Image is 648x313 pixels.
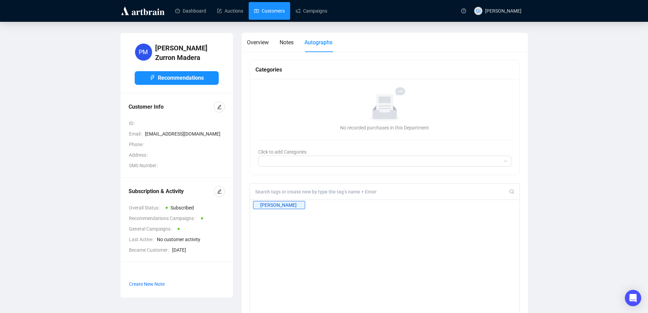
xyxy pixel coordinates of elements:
[129,279,165,289] button: Create New Note
[129,103,214,111] div: Customer Info
[129,120,138,127] span: ID
[158,74,204,82] span: Recommendations
[261,124,509,131] div: No recorded purchases in this Department
[258,149,306,155] span: Click to add Categories
[485,8,521,14] span: [PERSON_NAME]
[135,71,219,85] button: Recommendations
[461,9,466,13] span: question-circle
[304,39,332,46] span: Autographs
[296,2,327,20] a: Campaigns
[255,189,510,195] input: Search tags or create new by type the tag’s name + Enter
[129,130,145,138] span: Email
[129,151,151,159] span: Address
[129,215,198,222] span: Recommendations Campaigns
[157,236,225,243] span: No customer activity
[150,75,155,80] span: thunderbolt
[129,281,165,287] span: Create New Note
[170,205,194,210] span: Subscribed
[139,47,148,57] span: PM
[155,43,219,62] h4: [PERSON_NAME] Zurron Madera
[129,225,175,233] span: General Campaigns
[172,246,225,254] span: [DATE]
[476,7,481,15] span: GI
[129,204,163,212] span: Overall Status
[260,201,297,209] div: [PERSON_NAME]
[280,39,294,46] span: Notes
[129,162,161,169] span: SMS Number
[247,39,269,46] span: Overview
[175,2,206,20] a: Dashboard
[254,2,285,20] a: Customers
[217,189,222,194] span: edit
[145,130,225,138] span: [EMAIL_ADDRESS][DOMAIN_NAME]
[217,2,243,20] a: Auctions
[129,187,214,195] div: Subscription & Activity
[217,105,222,109] span: edit
[129,141,147,148] span: Phone
[625,290,641,306] div: Open Intercom Messenger
[129,236,157,243] span: Last Active
[255,65,514,74] div: Categories
[120,5,166,16] img: logo
[129,246,172,254] span: Became Customer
